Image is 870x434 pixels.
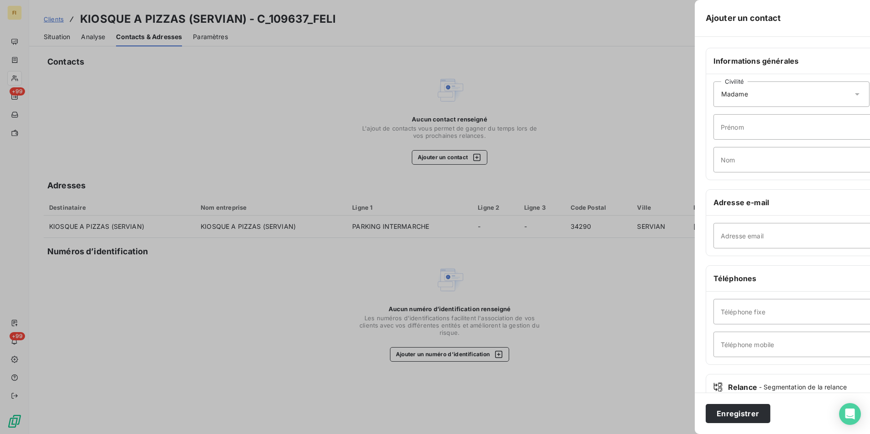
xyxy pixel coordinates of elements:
span: - Segmentation de la relance [759,383,847,392]
span: Madame [721,90,748,99]
div: Open Intercom Messenger [839,403,861,425]
h5: Ajouter un contact [706,12,781,25]
button: Enregistrer [706,404,770,423]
